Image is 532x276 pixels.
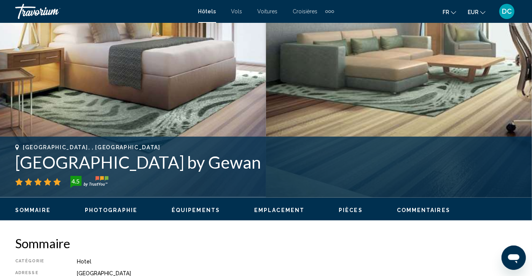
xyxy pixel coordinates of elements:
[15,152,517,172] h1: [GEOGRAPHIC_DATA] by Gewan
[231,8,242,14] a: Vols
[339,207,363,213] span: Pièces
[15,258,58,265] div: Catégorie
[443,9,449,15] span: fr
[397,207,450,213] span: Commentaires
[70,176,108,188] img: trustyou-badge-hor.svg
[497,3,517,19] button: User Menu
[15,236,517,251] h2: Sommaire
[502,246,526,270] iframe: Button to launch messaging window
[198,8,216,14] a: Hôtels
[325,5,334,18] button: Extra navigation items
[502,8,512,15] span: DC
[339,207,363,214] button: Pièces
[172,207,220,214] button: Équipements
[254,207,304,214] button: Emplacement
[85,207,137,213] span: Photographie
[85,207,137,214] button: Photographie
[15,207,51,214] button: Sommaire
[172,207,220,213] span: Équipements
[68,177,83,186] div: 4.5
[293,8,318,14] a: Croisières
[468,6,486,18] button: Change currency
[15,207,51,213] span: Sommaire
[77,258,517,265] div: Hotel
[258,8,278,14] a: Voitures
[443,6,456,18] button: Change language
[397,207,450,214] button: Commentaires
[468,9,478,15] span: EUR
[23,144,161,150] span: [GEOGRAPHIC_DATA], , [GEOGRAPHIC_DATA]
[15,4,191,19] a: Travorium
[254,207,304,213] span: Emplacement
